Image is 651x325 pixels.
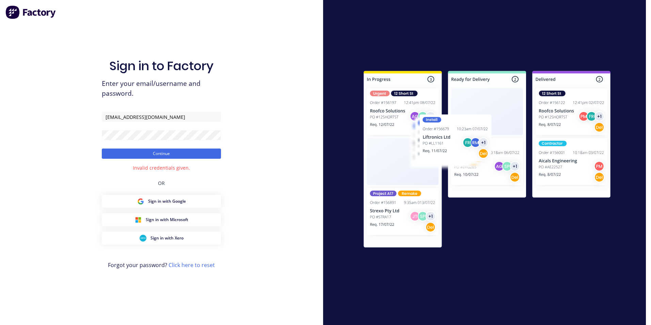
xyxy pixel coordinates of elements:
[349,57,625,264] img: Sign in
[102,112,221,122] input: Email/Username
[148,198,186,204] span: Sign in with Google
[140,235,146,242] img: Xero Sign in
[133,164,190,171] div: Invalid credentials given.
[102,79,221,98] span: Enter your email/username and password.
[102,195,221,208] button: Google Sign inSign in with Google
[158,171,165,195] div: OR
[150,235,184,241] span: Sign in with Xero
[135,216,142,223] img: Microsoft Sign in
[102,213,221,226] button: Microsoft Sign inSign in with Microsoft
[109,59,213,73] h1: Sign in to Factory
[102,149,221,159] button: Continue
[102,232,221,245] button: Xero Sign inSign in with Xero
[169,261,215,269] a: Click here to reset
[146,217,188,223] span: Sign in with Microsoft
[108,261,215,269] span: Forgot your password?
[5,5,57,19] img: Factory
[137,198,144,205] img: Google Sign in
